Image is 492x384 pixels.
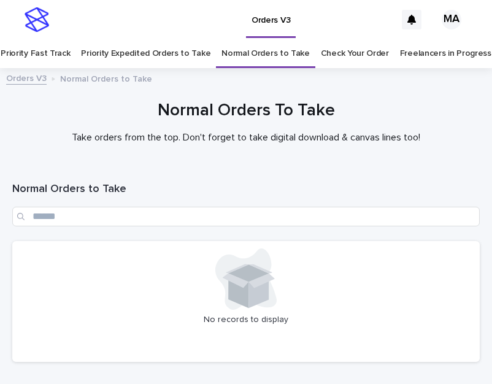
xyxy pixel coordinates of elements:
[81,39,210,68] a: Priority Expedited Orders to Take
[12,132,480,144] p: Take orders from the top. Don't forget to take digital download & canvas lines too!
[12,182,480,197] h1: Normal Orders to Take
[221,39,310,68] a: Normal Orders to Take
[25,7,49,32] img: stacker-logo-s-only.png
[20,315,472,325] p: No records to display
[400,39,491,68] a: Freelancers in Progress
[1,39,70,68] a: Priority Fast Track
[12,99,480,122] h1: Normal Orders To Take
[60,71,152,85] p: Normal Orders to Take
[6,71,47,85] a: Orders V3
[321,39,389,68] a: Check Your Order
[442,10,461,29] div: MA
[12,207,480,226] input: Search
